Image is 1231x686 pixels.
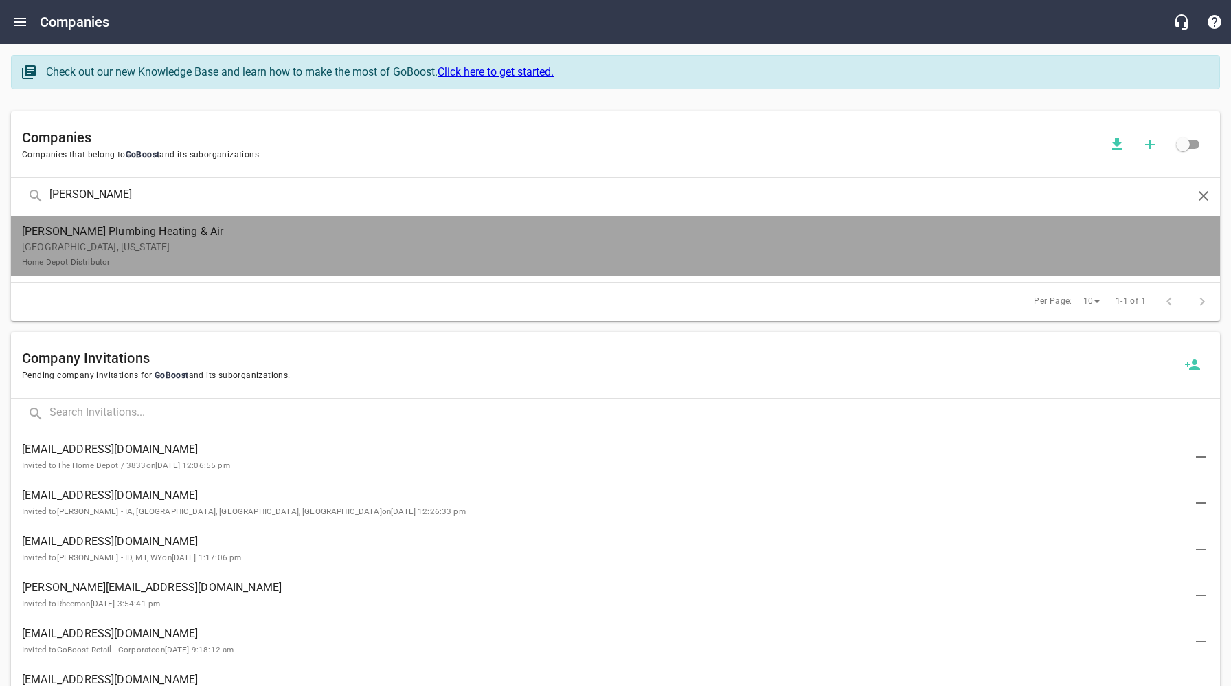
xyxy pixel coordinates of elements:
[22,626,1187,642] span: [EMAIL_ADDRESS][DOMAIN_NAME]
[438,65,554,78] a: Click here to get started.
[49,399,1220,428] input: Search Invitations...
[126,150,160,159] span: GoBoost
[1198,5,1231,38] button: Support Portal
[1116,295,1146,309] span: 1-1 of 1
[40,11,109,33] h6: Companies
[1078,292,1105,311] div: 10
[1184,487,1217,520] button: Delete Invitation
[22,533,1187,550] span: [EMAIL_ADDRESS][DOMAIN_NAME]
[22,126,1100,148] h6: Companies
[22,599,160,608] small: Invited to Rheem on [DATE] 3:54:41 pm
[1165,5,1198,38] button: Live Chat
[22,487,1187,504] span: [EMAIL_ADDRESS][DOMAIN_NAME]
[22,507,466,516] small: Invited to [PERSON_NAME] - IA, [GEOGRAPHIC_DATA], [GEOGRAPHIC_DATA], [GEOGRAPHIC_DATA] on [DATE] ...
[1184,579,1217,612] button: Delete Invitation
[1184,625,1217,658] button: Delete Invitation
[22,257,110,267] small: Home Depot Distributor
[22,645,234,654] small: Invited to GoBoost Retail - Corporate on [DATE] 9:18:12 am
[22,553,241,562] small: Invited to [PERSON_NAME] - ID, MT, WY on [DATE] 1:17:06 pm
[1100,128,1133,161] button: Download companies
[1184,441,1217,474] button: Delete Invitation
[22,579,1187,596] span: [PERSON_NAME][EMAIL_ADDRESS][DOMAIN_NAME]
[49,181,1182,210] input: Search Companies...
[1034,295,1072,309] span: Per Page:
[22,347,1176,369] h6: Company Invitations
[22,240,1187,269] p: [GEOGRAPHIC_DATA], [US_STATE]
[22,148,1100,162] span: Companies that belong to and its suborganizations.
[11,216,1220,276] a: [PERSON_NAME] Plumbing Heating & Air[GEOGRAPHIC_DATA], [US_STATE]Home Depot Distributor
[22,223,1187,240] span: [PERSON_NAME] Plumbing Heating & Air
[152,370,188,380] span: GoBoost
[1184,533,1217,566] button: Delete Invitation
[22,369,1176,383] span: Pending company invitations for and its suborganizations.
[3,5,36,38] button: Open drawer
[46,64,1206,80] div: Check out our new Knowledge Base and learn how to make the most of GoBoost.
[1176,348,1209,381] button: Invite a new company
[22,461,230,470] small: Invited to The Home Depot / 3833 on [DATE] 12:06:55 pm
[1133,128,1166,161] button: Add a new company
[22,441,1187,458] span: [EMAIL_ADDRESS][DOMAIN_NAME]
[1166,128,1199,161] span: Click to view all companies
